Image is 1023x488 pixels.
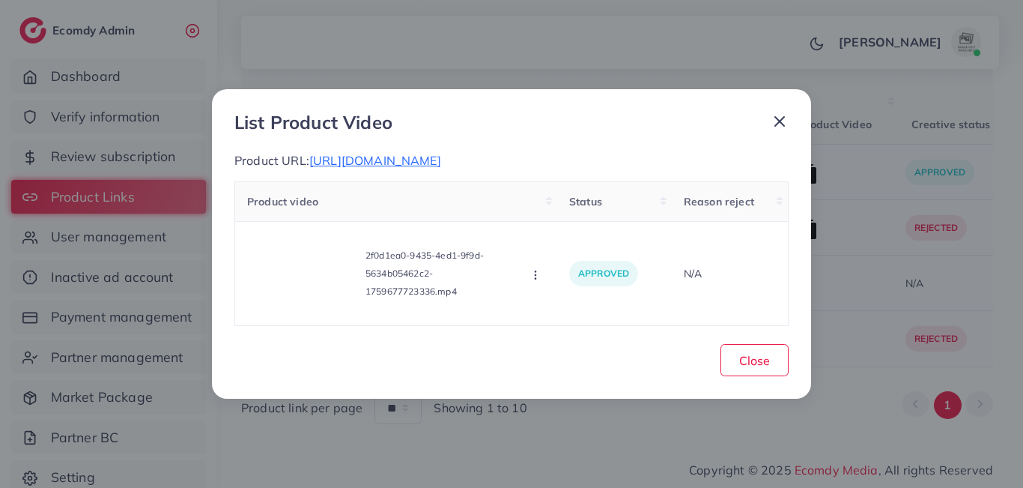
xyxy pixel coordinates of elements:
h3: List Product Video [234,112,392,133]
span: Close [739,353,770,368]
p: 2f0d1ea0-9435-4ed1-9f9d-5634b05462c2-1759677723336.mp4 [365,247,515,301]
button: Close [720,344,789,376]
p: approved [569,261,638,286]
p: Product URL: [234,151,789,169]
span: Reason reject [684,195,754,208]
span: [URL][DOMAIN_NAME] [309,153,441,168]
span: Product video [247,195,318,208]
span: Status [569,195,602,208]
p: N/A [684,265,776,283]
